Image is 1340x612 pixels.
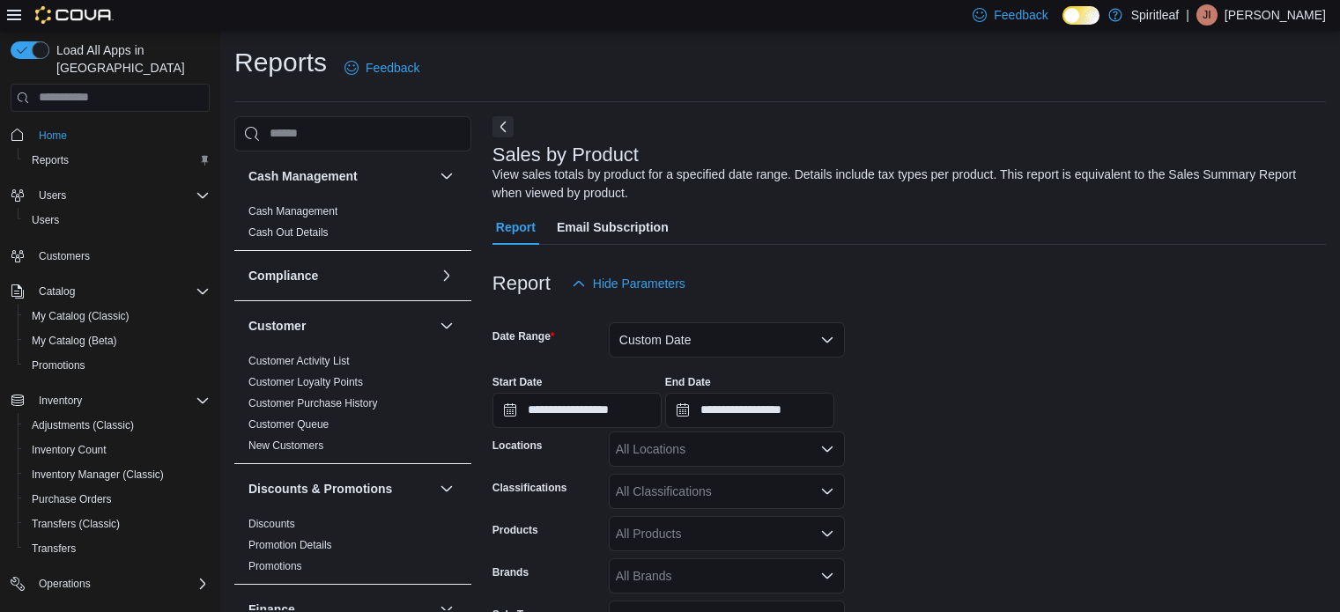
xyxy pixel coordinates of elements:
[32,125,74,146] a: Home
[4,183,217,208] button: Users
[1203,4,1210,26] span: JI
[492,116,514,137] button: Next
[248,317,433,335] button: Customer
[248,267,318,284] h3: Compliance
[820,569,834,583] button: Open list of options
[248,480,433,498] button: Discounts & Promotions
[565,266,692,301] button: Hide Parameters
[248,397,378,409] a: Customer Purchase History
[25,330,210,351] span: My Catalog (Beta)
[18,438,217,462] button: Inventory Count
[234,45,327,80] h1: Reports
[39,577,91,591] span: Operations
[436,478,457,499] button: Discounts & Promotions
[39,249,90,263] span: Customers
[665,375,711,389] label: End Date
[248,226,329,239] a: Cash Out Details
[492,329,555,343] label: Date Range
[248,317,306,335] h3: Customer
[25,355,93,376] a: Promotions
[492,565,529,579] label: Brands
[248,376,363,388] a: Customer Loyalty Points
[557,210,669,245] span: Email Subscription
[25,306,210,327] span: My Catalog (Classic)
[25,210,210,231] span: Users
[25,210,66,231] a: Users
[25,489,210,510] span: Purchase Orders
[248,167,433,185] button: Cash Management
[18,413,217,438] button: Adjustments (Classic)
[32,443,107,457] span: Inventory Count
[248,559,302,573] span: Promotions
[248,480,392,498] h3: Discounts & Promotions
[366,59,419,77] span: Feedback
[492,523,538,537] label: Products
[4,388,217,413] button: Inventory
[32,124,210,146] span: Home
[492,439,543,453] label: Locations
[248,517,295,531] span: Discounts
[337,50,426,85] a: Feedback
[436,315,457,336] button: Customer
[1186,4,1189,26] p: |
[820,442,834,456] button: Open list of options
[49,41,210,77] span: Load All Apps in [GEOGRAPHIC_DATA]
[25,439,114,461] a: Inventory Count
[18,462,217,487] button: Inventory Manager (Classic)
[39,188,66,203] span: Users
[18,536,217,561] button: Transfers
[248,539,332,551] a: Promotion Details
[18,353,217,378] button: Promotions
[248,204,337,218] span: Cash Management
[18,148,217,173] button: Reports
[496,210,536,245] span: Report
[32,573,98,594] button: Operations
[820,484,834,498] button: Open list of options
[1062,6,1099,25] input: Dark Mode
[39,284,75,299] span: Catalog
[1131,4,1179,26] p: Spiritleaf
[32,517,120,531] span: Transfers (Classic)
[25,489,119,510] a: Purchase Orders
[32,573,210,594] span: Operations
[32,492,112,506] span: Purchase Orders
[4,279,217,304] button: Catalog
[248,225,329,240] span: Cash Out Details
[32,334,117,348] span: My Catalog (Beta)
[32,153,69,167] span: Reports
[665,393,834,428] input: Press the down key to open a popover containing a calendar.
[18,487,217,512] button: Purchase Orders
[18,208,217,232] button: Users
[25,464,210,485] span: Inventory Manager (Classic)
[248,439,323,453] span: New Customers
[32,468,164,482] span: Inventory Manager (Classic)
[35,6,114,24] img: Cova
[32,185,210,206] span: Users
[32,246,97,267] a: Customers
[234,350,471,463] div: Customer
[18,304,217,328] button: My Catalog (Classic)
[593,275,685,292] span: Hide Parameters
[4,243,217,269] button: Customers
[25,464,171,485] a: Inventory Manager (Classic)
[436,265,457,286] button: Compliance
[25,513,210,535] span: Transfers (Classic)
[18,328,217,353] button: My Catalog (Beta)
[25,355,210,376] span: Promotions
[1225,4,1326,26] p: [PERSON_NAME]
[25,150,210,171] span: Reports
[32,358,85,372] span: Promotions
[25,306,137,327] a: My Catalog (Classic)
[25,150,76,171] a: Reports
[248,354,350,368] span: Customer Activity List
[492,393,662,428] input: Press the down key to open a popover containing a calendar.
[25,538,83,559] a: Transfers
[32,309,130,323] span: My Catalog (Classic)
[248,417,329,431] span: Customer Queue
[32,390,89,411] button: Inventory
[492,273,551,294] h3: Report
[18,512,217,536] button: Transfers (Classic)
[4,122,217,148] button: Home
[248,560,302,572] a: Promotions
[25,415,210,436] span: Adjustments (Classic)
